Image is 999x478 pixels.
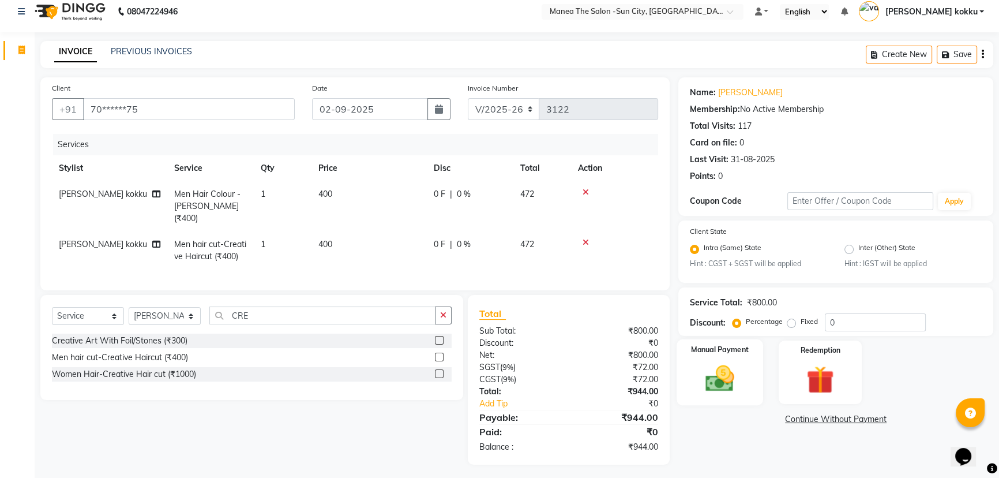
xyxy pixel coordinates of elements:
[479,308,506,320] span: Total
[690,259,827,269] small: Hint : CGST + SGST will be applied
[434,238,445,251] span: 0 F
[471,441,569,453] div: Balance :
[690,120,735,132] div: Total Visits:
[471,374,569,386] div: ( )
[311,155,427,181] th: Price
[739,137,744,149] div: 0
[569,410,667,424] div: ₹944.00
[690,226,727,237] label: Client State
[585,398,667,410] div: ₹0
[434,188,445,200] span: 0 F
[471,361,569,374] div: ( )
[174,239,246,262] span: Men hair cut-Creative Haircut (₹400)
[59,239,147,249] span: [PERSON_NAME] kokku
[951,432,987,466] iframe: chat widget
[502,363,513,372] span: 9%
[787,192,933,210] input: Enter Offer / Coupon Code
[690,170,716,182] div: Points:
[859,1,879,21] img: vamsi kokku
[471,325,569,337] div: Sub Total:
[520,189,534,199] span: 472
[427,155,513,181] th: Disc
[801,316,818,327] label: Fixed
[174,189,241,223] span: Men Hair Colour -[PERSON_NAME] (₹400)
[691,345,749,356] label: Manual Payment
[53,134,667,155] div: Services
[479,362,500,372] span: SGST
[718,87,783,99] a: [PERSON_NAME]
[746,316,783,327] label: Percentage
[569,361,667,374] div: ₹72.00
[471,337,569,349] div: Discount:
[690,137,737,149] div: Card on file:
[690,195,787,207] div: Coupon Code
[83,98,295,120] input: Search by Name/Mobile/Email/Code
[718,170,723,182] div: 0
[457,188,471,200] span: 0 %
[312,83,328,94] label: Date
[569,349,667,361] div: ₹800.00
[52,368,196,380] div: Women Hair-Creative Hair cut (₹1000)
[747,297,777,309] div: ₹800.00
[690,87,716,99] div: Name:
[52,155,167,181] th: Stylist
[569,386,667,398] div: ₹944.00
[798,363,843,397] img: _gift.svg
[471,349,569,361] div: Net:
[738,120,752,132] div: 117
[513,155,571,181] th: Total
[59,189,147,199] span: [PERSON_NAME] kokku
[938,193,971,210] button: Apply
[318,189,332,199] span: 400
[571,155,658,181] th: Action
[885,6,977,18] span: [PERSON_NAME] kokku
[937,46,977,64] button: Save
[569,441,667,453] div: ₹944.00
[569,325,667,337] div: ₹800.00
[690,103,740,115] div: Membership:
[471,410,569,424] div: Payable:
[471,386,569,398] div: Total:
[697,363,743,395] img: _cash.svg
[261,189,265,199] span: 1
[569,425,667,439] div: ₹0
[690,103,982,115] div: No Active Membership
[844,259,982,269] small: Hint : IGST will be applied
[479,374,501,384] span: CGST
[52,352,188,364] div: Men hair cut-Creative Haircut (₹400)
[254,155,311,181] th: Qty
[52,335,187,347] div: Creative Art With Foil/Stones (₹300)
[167,155,254,181] th: Service
[468,83,518,94] label: Invoice Number
[457,238,471,251] span: 0 %
[866,46,932,64] button: Create New
[450,238,452,251] span: |
[503,375,514,384] span: 9%
[471,398,585,410] a: Add Tip
[209,307,435,324] input: Search or Scan
[801,345,840,356] label: Redemption
[318,239,332,249] span: 400
[858,242,915,256] label: Inter (Other) State
[520,239,534,249] span: 472
[704,242,761,256] label: Intra (Same) State
[681,413,991,425] a: Continue Without Payment
[54,42,97,62] a: INVOICE
[111,46,192,57] a: PREVIOUS INVOICES
[471,425,569,439] div: Paid:
[52,83,70,94] label: Client
[261,239,265,249] span: 1
[690,154,728,166] div: Last Visit:
[569,337,667,349] div: ₹0
[450,188,452,200] span: |
[731,154,775,166] div: 31-08-2025
[690,297,742,309] div: Service Total:
[690,317,726,329] div: Discount:
[569,374,667,386] div: ₹72.00
[52,98,84,120] button: +91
